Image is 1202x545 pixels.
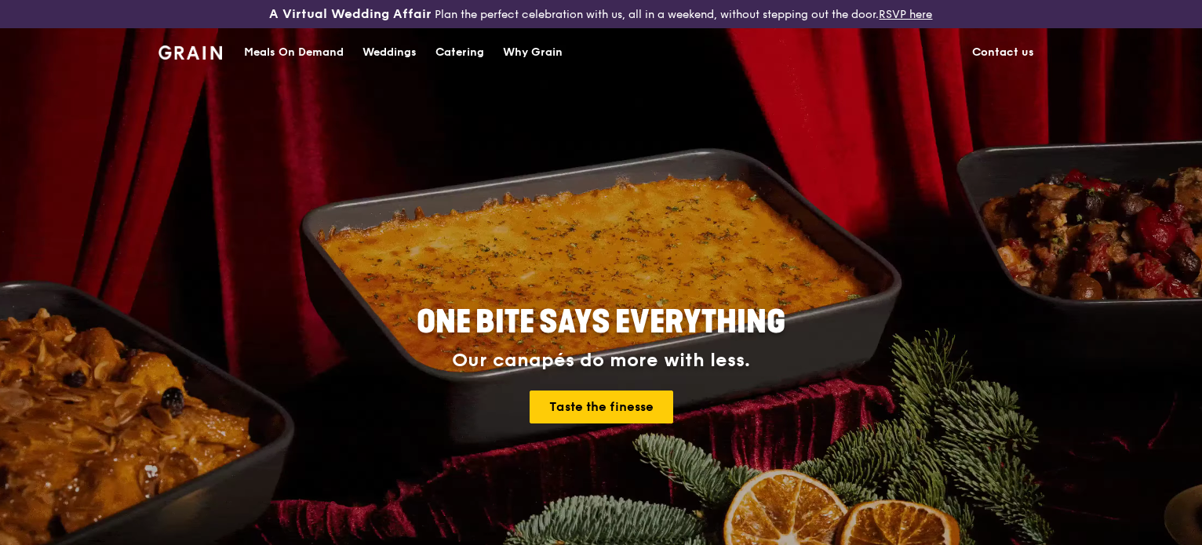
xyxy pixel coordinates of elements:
div: Weddings [362,29,417,76]
div: Why Grain [503,29,563,76]
span: ONE BITE SAYS EVERYTHING [417,303,785,341]
a: GrainGrain [158,27,222,74]
a: Contact us [963,29,1044,76]
div: Catering [435,29,484,76]
div: Our canapés do more with less. [319,350,883,372]
div: Meals On Demand [244,29,344,76]
img: Grain [158,45,222,60]
a: Catering [426,29,494,76]
h3: A Virtual Wedding Affair [269,6,432,22]
a: Taste the finesse [530,391,673,423]
div: Plan the perfect celebration with us, all in a weekend, without stepping out the door. [200,6,1001,22]
a: Why Grain [494,29,572,76]
a: Weddings [353,29,426,76]
a: RSVP here [879,8,932,21]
